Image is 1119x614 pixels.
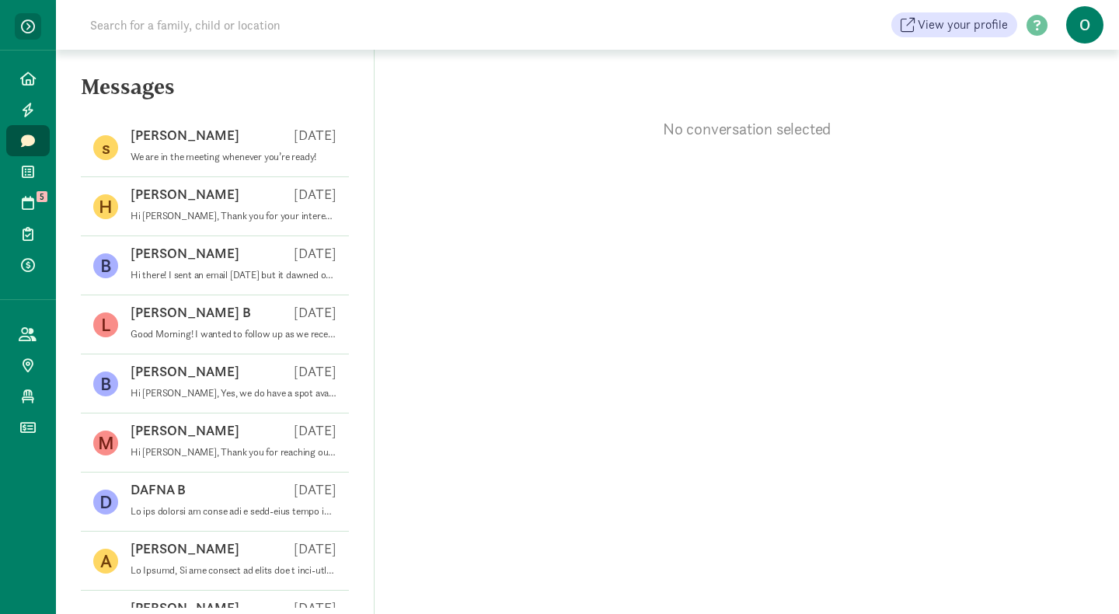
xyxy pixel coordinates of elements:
[131,269,336,281] p: Hi there! I sent an email [DATE] but it dawned on me that all of our communications have been thr...
[93,372,118,396] figure: B
[294,126,336,145] p: [DATE]
[81,9,517,40] input: Search for a family, child or location
[93,490,118,515] figure: D
[131,185,239,204] p: [PERSON_NAME]
[294,244,336,263] p: [DATE]
[131,480,186,499] p: DAFNA B
[294,539,336,558] p: [DATE]
[131,244,239,263] p: [PERSON_NAME]
[131,328,336,340] p: Good Morning! I wanted to follow up as we received your waitlist application. I will also email y...
[294,421,336,440] p: [DATE]
[131,421,239,440] p: [PERSON_NAME]
[93,312,118,337] figure: L
[93,549,118,574] figure: A
[891,12,1017,37] a: View your profile
[131,446,336,459] p: Hi [PERSON_NAME], Thank you for reaching out. Do you have time later [DATE] to talk more on the p...
[294,480,336,499] p: [DATE]
[131,151,336,163] p: We are in the meeting whenever you’re ready!
[918,16,1008,34] span: View your profile
[93,253,118,278] figure: B
[1041,539,1119,614] iframe: Chat Widget
[131,505,336,518] p: Lo ips dolorsi am conse adi e sedd-eius tempo inc utla et dol Magnaa Enimadm veni qui nostru ex u...
[131,126,239,145] p: [PERSON_NAME]
[1066,6,1103,44] span: O
[294,303,336,322] p: [DATE]
[93,194,118,219] figure: H
[131,564,336,577] p: Lo Ipsumd, Si ame consect ad elits doe t inci-utla etdol mag aliq en adm Veniam Quisnos exer ull ...
[56,75,374,112] h5: Messages
[93,431,118,455] figure: M
[6,187,50,218] a: 5
[93,135,118,160] figure: s
[37,191,47,202] span: 5
[131,362,239,381] p: [PERSON_NAME]
[131,210,336,222] p: Hi [PERSON_NAME], Thank you for your interest in Our Beginning School as a potential partner in y...
[375,118,1119,140] p: No conversation selected
[294,185,336,204] p: [DATE]
[131,539,239,558] p: [PERSON_NAME]
[294,362,336,381] p: [DATE]
[131,303,251,322] p: [PERSON_NAME] B
[131,387,336,399] p: Hi [PERSON_NAME], Yes, we do have a spot available for 4 weeks for your [DEMOGRAPHIC_DATA]. Would...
